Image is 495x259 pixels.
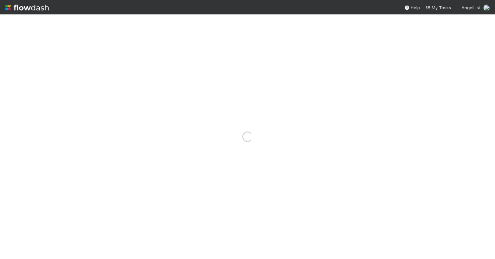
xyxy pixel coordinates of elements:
[425,4,451,11] a: My Tasks
[404,4,420,11] div: Help
[425,5,451,10] span: My Tasks
[483,5,490,11] img: avatar_571adf04-33e8-4205-80f0-83f56503bf42.png
[462,5,481,10] span: AngelList
[5,2,49,13] img: logo-inverted-e16ddd16eac7371096b0.svg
